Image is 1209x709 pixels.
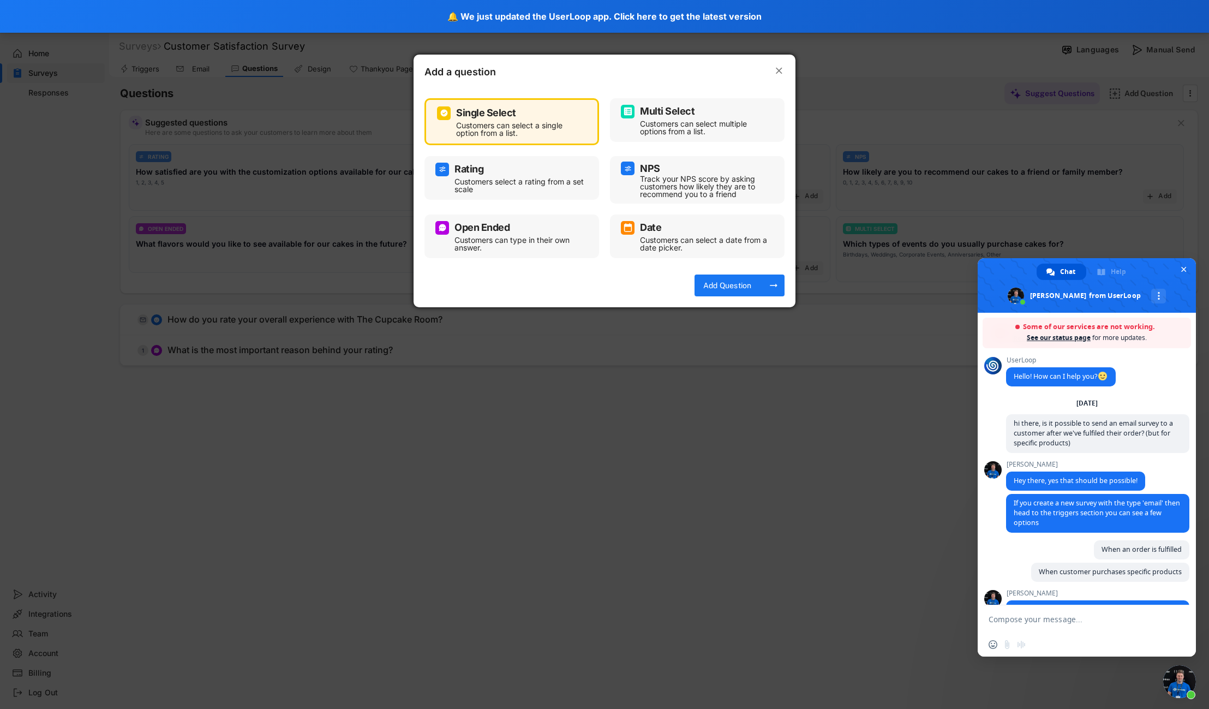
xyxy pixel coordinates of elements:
[640,164,660,174] div: NPS
[454,223,510,233] div: Open Ended
[1027,333,1091,342] a: See our status page
[640,223,661,233] div: Date
[1178,264,1189,275] span: Close chat
[456,122,584,137] div: Customers can select a single option from a list.
[1037,264,1086,280] div: Chat
[456,108,516,118] div: Single Select
[1039,567,1182,576] span: When customer purchases specific products
[1060,264,1075,280] span: Chat
[988,323,1186,331] span: Some of our services are not working.
[768,280,779,291] button: arrow_right_alt
[1014,372,1108,381] span: Hello! How can I help you?
[438,165,447,174] img: AdjustIcon.svg
[700,281,755,290] div: Add Question
[989,640,997,649] span: Insert an emoji
[989,615,1161,624] textarea: Compose your message...
[438,223,447,232] img: ConversationMinor.svg
[424,65,534,82] div: Add a question
[1151,289,1166,303] div: More channels
[1014,419,1173,448] span: hi there, is it possible to send an email survey to a customer after we've fulfiled their order? ...
[1076,400,1098,407] div: [DATE]
[1006,461,1145,468] span: [PERSON_NAME]
[640,106,695,116] div: Multi Select
[988,334,1186,342] span: for more updates.
[440,109,448,117] img: CircleTickMinorWhite.svg
[624,223,632,232] img: CalendarMajor.svg
[454,178,585,193] div: Customers select a rating from a set scale
[454,164,483,174] div: Rating
[640,236,771,252] div: Customers can select a date from a date picker.
[640,175,771,198] div: Track your NPS score by asking customers how likely they are to recommend you to a friend
[624,164,632,173] img: AdjustIcon.svg
[774,65,785,76] button: 
[776,65,782,76] text: 
[624,107,632,116] img: ListMajor.svg
[1006,589,1189,597] span: [PERSON_NAME]
[1014,498,1180,527] span: If you create a new survey with the type 'email' then head to the triggers section you can see a ...
[1014,476,1138,485] span: Hey there, yes that should be possible!
[1102,545,1182,554] span: When an order is fulfilled
[1163,665,1196,698] div: Close chat
[454,236,585,252] div: Customers can type in their own answer.
[1006,356,1116,364] span: UserLoop
[640,120,771,135] div: Customers can select multiple options from a list.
